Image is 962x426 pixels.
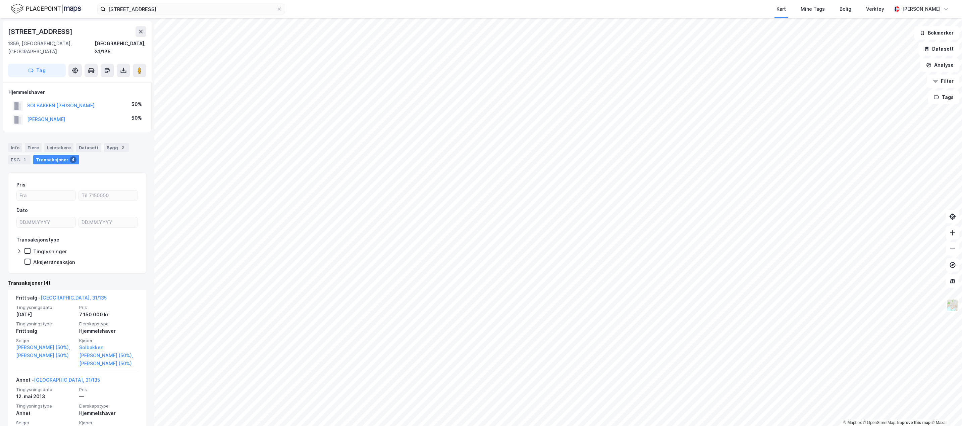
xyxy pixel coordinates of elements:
[79,191,138,201] input: Til 7150000
[131,100,142,108] div: 50%
[8,26,74,37] div: [STREET_ADDRESS]
[914,26,959,40] button: Bokmerker
[16,321,75,327] span: Tinglysningstype
[33,248,67,255] div: Tinglysninger
[927,74,959,88] button: Filter
[840,5,851,13] div: Bolig
[16,311,75,319] div: [DATE]
[79,420,138,426] span: Kjøper
[79,360,138,368] a: [PERSON_NAME] (50%)
[70,156,76,163] div: 4
[79,409,138,417] div: Hjemmelshaver
[44,143,73,152] div: Leietakere
[777,5,786,13] div: Kart
[131,114,142,122] div: 50%
[79,403,138,409] span: Eierskapstype
[8,279,146,287] div: Transaksjoner (4)
[21,156,28,163] div: 1
[8,40,95,56] div: 1359, [GEOGRAPHIC_DATA], [GEOGRAPHIC_DATA]
[16,294,107,305] div: Fritt salg -
[16,181,25,189] div: Pris
[8,155,31,164] div: ESG
[928,91,959,104] button: Tags
[843,420,862,425] a: Mapbox
[16,403,75,409] span: Tinglysningstype
[33,155,79,164] div: Transaksjoner
[17,191,75,201] input: Fra
[918,42,959,56] button: Datasett
[8,88,146,96] div: Hjemmelshaver
[79,387,138,392] span: Pris
[16,387,75,392] span: Tinglysningsdato
[863,420,896,425] a: OpenStreetMap
[16,376,100,387] div: Annet -
[16,352,75,360] a: [PERSON_NAME] (50%)
[79,311,138,319] div: 7 150 000 kr
[11,3,81,15] img: logo.f888ab2527a4732fd821a326f86c7f29.svg
[16,236,59,244] div: Transaksjonstype
[41,295,107,301] a: [GEOGRAPHIC_DATA], 31/135
[79,217,138,227] input: DD.MM.YYYY
[16,392,75,401] div: 12. mai 2013
[79,392,138,401] div: —
[76,143,101,152] div: Datasett
[16,409,75,417] div: Annet
[25,143,42,152] div: Eiere
[106,4,277,14] input: Søk på adresse, matrikkel, gårdeiere, leietakere eller personer
[16,327,75,335] div: Fritt salg
[34,377,100,383] a: [GEOGRAPHIC_DATA], 31/135
[79,305,138,310] span: Pris
[79,327,138,335] div: Hjemmelshaver
[16,206,28,214] div: Dato
[79,343,138,360] a: Solbakken [PERSON_NAME] (50%),
[920,58,959,72] button: Analyse
[33,259,75,265] div: Aksjetransaksjon
[928,394,962,426] div: Kontrollprogram for chat
[16,338,75,343] span: Selger
[79,321,138,327] span: Eierskapstype
[17,217,75,227] input: DD.MM.YYYY
[104,143,129,152] div: Bygg
[946,299,959,312] img: Z
[897,420,930,425] a: Improve this map
[902,5,941,13] div: [PERSON_NAME]
[8,143,22,152] div: Info
[119,144,126,151] div: 2
[16,420,75,426] span: Selger
[866,5,884,13] div: Verktøy
[8,64,66,77] button: Tag
[16,305,75,310] span: Tinglysningsdato
[16,343,75,352] a: [PERSON_NAME] (50%),
[801,5,825,13] div: Mine Tags
[928,394,962,426] iframe: Chat Widget
[79,338,138,343] span: Kjøper
[95,40,146,56] div: [GEOGRAPHIC_DATA], 31/135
